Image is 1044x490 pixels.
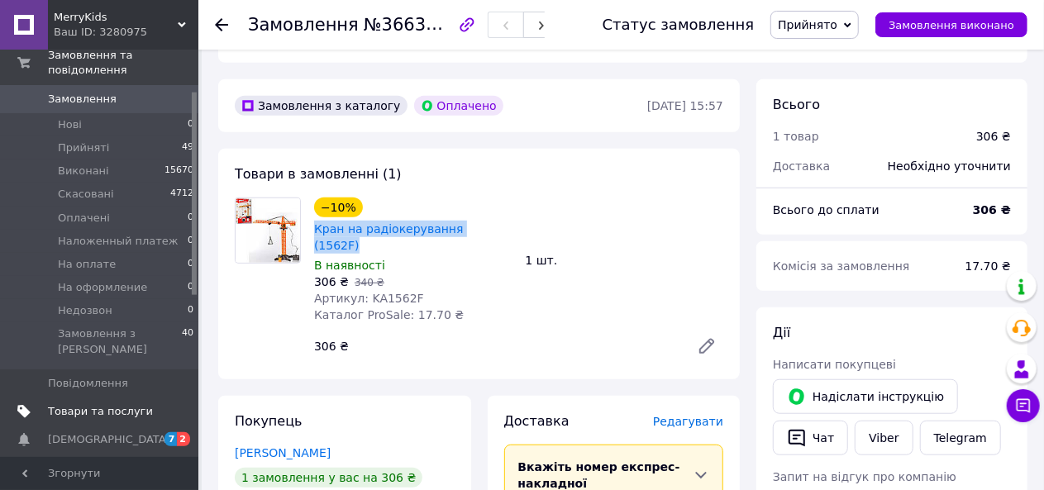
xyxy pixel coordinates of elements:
[177,432,190,446] span: 2
[215,17,228,33] div: Повернутися назад
[54,25,198,40] div: Ваш ID: 3280975
[773,379,958,414] button: Надіслати інструкцію
[235,468,422,488] div: 1 замовлення у вас на 306 ₴
[920,421,1001,455] a: Telegram
[58,187,114,202] span: Скасовані
[889,19,1014,31] span: Замовлення виконано
[773,203,880,216] span: Всього до сплати
[235,96,408,116] div: Замовлення з каталогу
[653,415,723,428] span: Редагувати
[518,460,680,490] span: Вкажіть номер експрес-накладної
[48,376,128,391] span: Повідомлення
[778,18,837,31] span: Прийнято
[314,308,464,321] span: Каталог ProSale: 17.70 ₴
[58,164,109,178] span: Виконані
[314,197,363,217] div: −10%
[647,99,723,112] time: [DATE] 15:57
[355,277,384,288] span: 340 ₴
[965,259,1011,273] span: 17.70 ₴
[773,470,956,483] span: Запит на відгук про компанію
[773,421,848,455] button: Чат
[314,275,349,288] span: 306 ₴
[48,432,170,447] span: [DEMOGRAPHIC_DATA]
[519,249,731,272] div: 1 шт.
[773,358,896,371] span: Написати покупцеві
[48,48,198,78] span: Замовлення та повідомлення
[248,15,359,35] span: Замовлення
[236,198,300,263] img: Кран на радіокерування (1562F)
[976,128,1011,145] div: 306 ₴
[188,257,193,272] span: 0
[170,187,193,202] span: 4712
[188,280,193,295] span: 0
[164,164,193,178] span: 15670
[182,140,193,155] span: 49
[182,326,193,356] span: 40
[1007,389,1040,422] button: Чат з покупцем
[188,117,193,132] span: 0
[603,17,755,33] div: Статус замовлення
[773,159,830,173] span: Доставка
[875,12,1027,37] button: Замовлення виконано
[58,234,179,249] span: Наложенный платеж
[235,446,331,459] a: [PERSON_NAME]
[414,96,503,116] div: Оплачено
[188,303,193,318] span: 0
[58,280,147,295] span: На оформление
[235,166,402,182] span: Товари в замовленні (1)
[58,117,82,132] span: Нові
[188,234,193,249] span: 0
[58,326,182,356] span: Замовлення з [PERSON_NAME]
[314,222,464,252] a: Кран на радіокерування (1562F)
[364,14,481,35] span: №366321276
[773,97,820,112] span: Всього
[773,130,819,143] span: 1 товар
[878,148,1021,184] div: Необхідно уточнити
[58,303,112,318] span: Недозвон
[235,413,303,429] span: Покупець
[314,292,424,305] span: Артикул: KA1562F
[58,140,109,155] span: Прийняті
[48,404,153,419] span: Товари та послуги
[48,92,117,107] span: Замовлення
[58,257,116,272] span: На оплате
[58,211,110,226] span: Оплачені
[773,259,910,273] span: Комісія за замовлення
[307,335,684,358] div: 306 ₴
[690,330,723,363] a: Редагувати
[504,413,570,429] span: Доставка
[54,10,178,25] span: MerryKids
[773,325,790,340] span: Дії
[188,211,193,226] span: 0
[314,259,385,272] span: В наявності
[164,432,178,446] span: 7
[855,421,913,455] a: Viber
[973,203,1011,216] b: 306 ₴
